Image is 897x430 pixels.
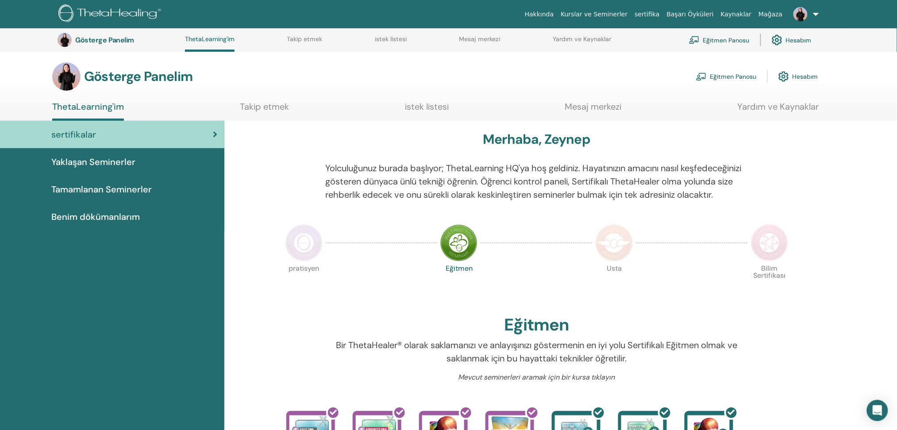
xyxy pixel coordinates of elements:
[557,6,631,23] a: Kurslar ve Seminerler
[483,131,590,148] font: Merhaba, Zeynep
[867,400,888,421] div: Open Intercom Messenger
[758,11,782,18] font: Mağaza
[738,101,819,119] a: Yardım ve Kaynaklar
[185,35,235,43] font: ThetaLearning'im
[553,35,611,50] a: Yardım ve Kaynaklar
[772,32,782,47] img: cog.svg
[287,35,323,43] font: Takip etmek
[51,211,140,223] font: Benim dökümanlarım
[667,11,714,18] font: Başarı Öyküleri
[52,62,81,91] img: default.jpg
[751,224,788,261] img: Bilim Sertifikası
[521,6,558,23] a: Hakkında
[446,264,473,273] font: Eğitmen
[786,36,812,44] font: Hesabım
[405,101,449,112] font: istek listesi
[185,35,235,52] a: ThetaLearning'im
[607,264,622,273] font: Usta
[703,36,750,44] font: Eğitmen Panosu
[51,184,152,195] font: Tamamlanan Seminerler
[52,101,124,121] a: ThetaLearning'im
[84,68,192,85] font: Gösterge Panelim
[440,224,477,261] img: Eğitmen
[51,129,96,140] font: sertifikalar
[289,264,319,273] font: pratisyen
[772,30,812,50] a: Hesabım
[717,6,755,23] a: Kaynaklar
[459,35,500,50] a: Mesaj merkezi
[52,101,124,112] font: ThetaLearning'im
[631,6,663,23] a: sertifika
[754,264,786,280] font: Bilim Sertifikası
[58,33,72,47] img: default.jpg
[285,224,323,261] img: Uygulayıcı
[696,67,757,86] a: Eğitmen Panosu
[375,35,407,50] a: istek listesi
[721,11,752,18] font: Kaynaklar
[696,73,707,81] img: chalkboard-teacher.svg
[325,162,741,200] font: Yolculuğunuz burada başlıyor; ThetaLearning HQ'ya hoş geldiniz. Hayatınızın amacını nasıl keşfede...
[405,101,449,119] a: istek listesi
[504,314,569,336] font: Eğitmen
[663,6,717,23] a: Başarı Öyküleri
[565,101,622,112] font: Mesaj merkezi
[240,101,289,119] a: Takip etmek
[553,35,611,43] font: Yardım ve Kaynaklar
[793,7,808,21] img: default.jpg
[710,73,757,81] font: Eğitmen Panosu
[525,11,554,18] font: Hakkında
[565,101,622,119] a: Mesaj merkezi
[778,67,818,86] a: Hesabım
[58,4,164,24] img: logo.png
[336,339,738,364] font: Bir ThetaHealer® olarak saklamanızı ve anlayışınızı göstermenin en iyi yolu Sertifikalı Eğitmen o...
[596,224,633,261] img: Usta
[793,73,818,81] font: Hesabım
[755,6,786,23] a: Mağaza
[561,11,628,18] font: Kurslar ve Seminerler
[240,101,289,112] font: Takip etmek
[75,35,134,45] font: Gösterge Panelim
[51,156,135,168] font: Yaklaşan Seminerler
[459,35,500,43] font: Mesaj merkezi
[375,35,407,43] font: istek listesi
[738,101,819,112] font: Yardım ve Kaynaklar
[689,36,700,44] img: chalkboard-teacher.svg
[689,30,750,50] a: Eğitmen Panosu
[635,11,659,18] font: sertifika
[778,69,789,84] img: cog.svg
[458,372,615,382] font: Mevcut seminerleri aramak için bir kursa tıklayın
[287,35,323,50] a: Takip etmek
